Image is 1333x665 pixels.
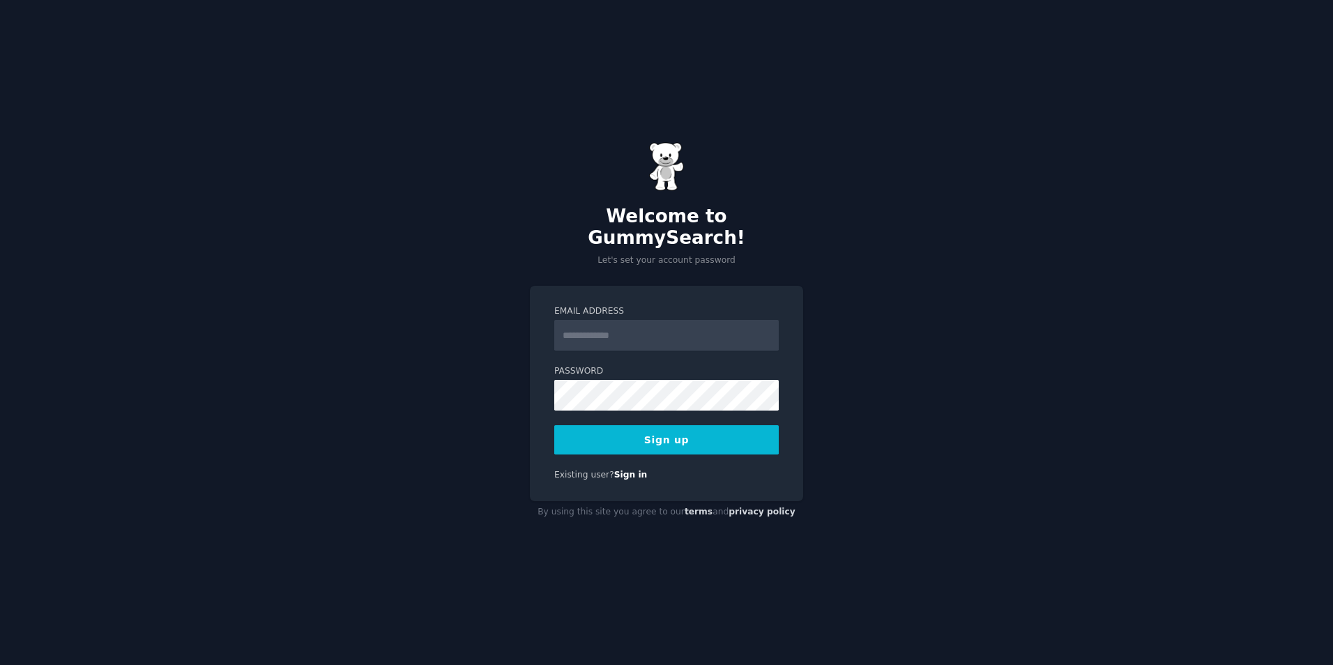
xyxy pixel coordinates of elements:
div: By using this site you agree to our and [530,501,803,523]
a: Sign in [614,470,648,480]
button: Sign up [554,425,779,454]
label: Password [554,365,779,378]
span: Existing user? [554,470,614,480]
a: privacy policy [729,507,795,517]
a: terms [685,507,713,517]
p: Let's set your account password [530,254,803,267]
label: Email Address [554,305,779,318]
img: Gummy Bear [649,142,684,191]
h2: Welcome to GummySearch! [530,206,803,250]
